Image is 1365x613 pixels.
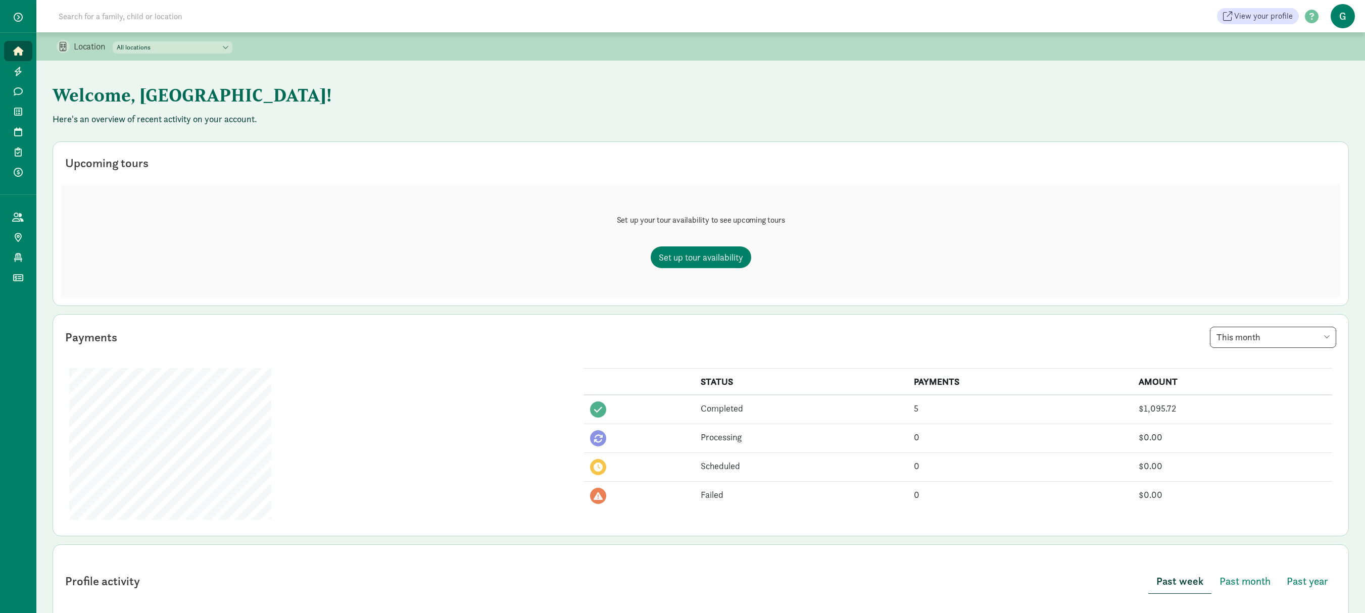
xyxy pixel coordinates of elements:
p: Set up your tour availability to see upcoming tours [617,214,785,226]
iframe: Chat Widget [1314,565,1365,613]
th: AMOUNT [1133,369,1332,395]
button: Past week [1148,569,1211,594]
div: Upcoming tours [65,154,149,172]
div: 0 [914,430,1127,444]
div: Processing [701,430,902,444]
div: 0 [914,488,1127,501]
div: Payments [65,328,117,346]
th: PAYMENTS [908,369,1133,395]
span: View your profile [1234,10,1293,22]
input: Search for a family, child or location [53,6,336,26]
div: 5 [914,401,1127,415]
a: Set up tour availability [651,246,751,268]
h1: Welcome, [GEOGRAPHIC_DATA]! [53,77,553,113]
button: Past year [1279,569,1336,593]
p: Location [74,40,113,53]
span: Past year [1287,573,1328,589]
span: Past month [1220,573,1271,589]
div: Profile activity [65,572,140,590]
span: Set up tour availability [659,250,743,264]
div: Scheduled [701,459,902,473]
a: View your profile [1217,8,1299,24]
p: Here's an overview of recent activity on your account. [53,113,1349,125]
div: Failed [701,488,902,501]
div: $0.00 [1139,459,1326,473]
div: $1,095.72 [1139,401,1326,415]
span: Past week [1156,573,1203,589]
div: $0.00 [1139,488,1326,501]
span: G [1331,4,1355,28]
button: Past month [1211,569,1279,593]
div: 0 [914,459,1127,473]
div: $0.00 [1139,430,1326,444]
div: Completed [701,401,902,415]
th: STATUS [695,369,908,395]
